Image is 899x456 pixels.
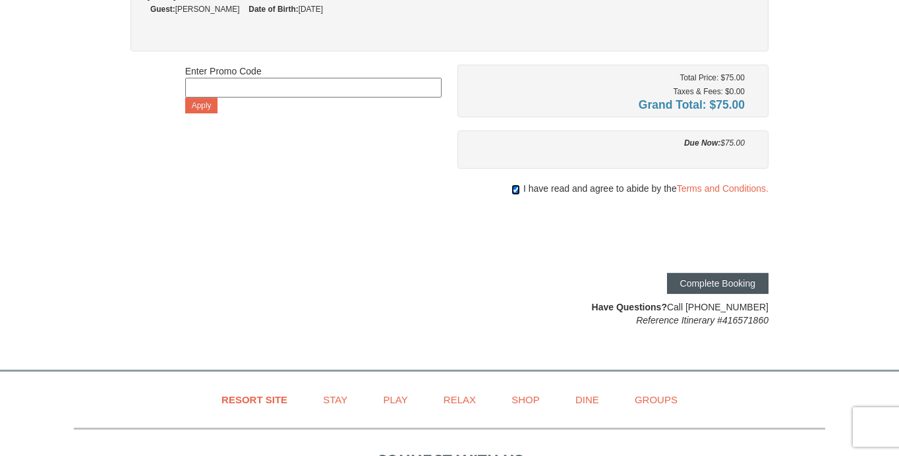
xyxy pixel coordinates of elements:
a: Shop [495,385,556,414]
small: [DATE] [248,5,323,14]
button: Apply [185,98,218,113]
a: Resort Site [205,385,304,414]
strong: Date of Birth: [248,5,298,14]
h4: Grand Total: $75.00 [467,98,745,111]
div: $75.00 [467,136,745,150]
small: [PERSON_NAME] [150,5,239,14]
div: Enter Promo Code [185,65,442,113]
small: Taxes & Fees: $0.00 [674,87,745,96]
div: Call [PHONE_NUMBER] [457,300,768,327]
strong: Have Questions? [592,302,667,312]
a: Groups [618,385,694,414]
strong: Guest: [150,5,175,14]
a: Play [366,385,424,414]
a: Dine [559,385,616,414]
span: I have read and agree to abide by the [523,182,768,195]
small: Total Price: $75.00 [680,73,745,82]
iframe: reCAPTCHA [568,208,768,260]
strong: Due Now: [684,138,720,148]
a: Stay [306,385,364,414]
button: Complete Booking [667,273,768,294]
a: Relax [427,385,492,414]
a: Terms and Conditions. [677,183,768,194]
em: Reference Itinerary #416571860 [636,315,768,326]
